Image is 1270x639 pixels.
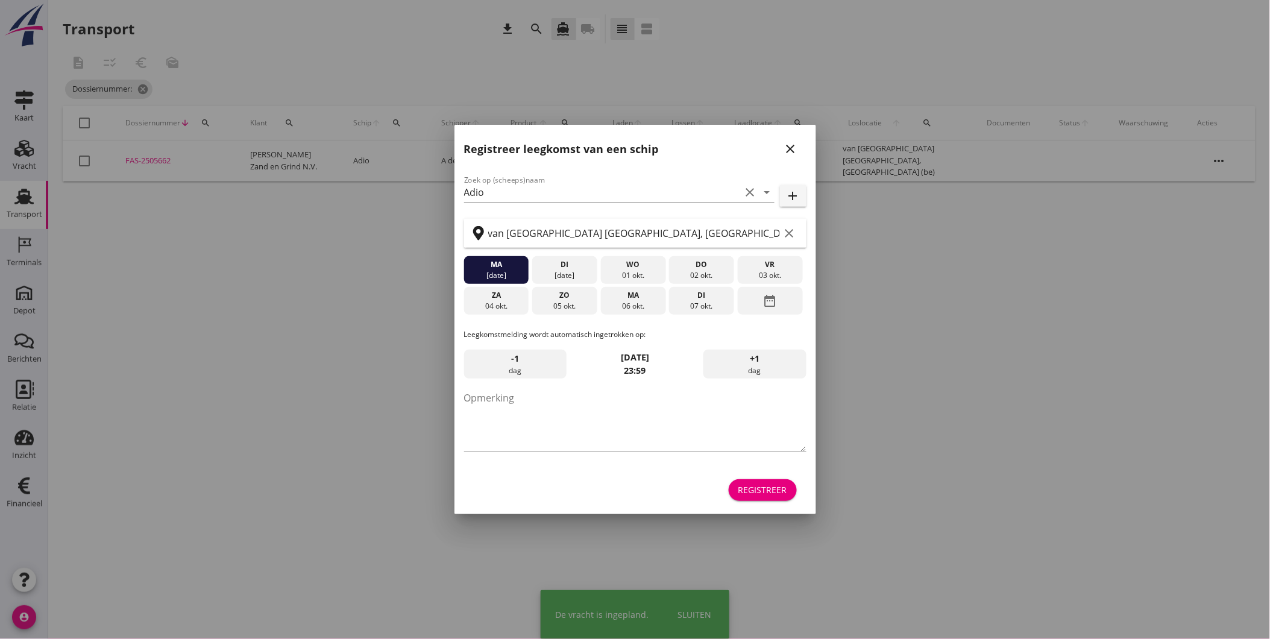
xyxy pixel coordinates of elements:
[467,270,526,281] div: [DATE]
[464,329,806,340] p: Leegkomstmelding wordt automatisch ingetrokken op:
[467,290,526,301] div: za
[467,301,526,312] div: 04 okt.
[535,290,594,301] div: zo
[621,351,649,363] strong: [DATE]
[782,226,797,241] i: clear
[464,183,741,202] input: Zoek op (scheeps)naam
[703,350,806,379] div: dag
[535,270,594,281] div: [DATE]
[535,301,594,312] div: 05 okt.
[464,388,806,452] textarea: Opmerking
[750,352,759,365] span: +1
[467,259,526,270] div: ma
[784,142,798,156] i: close
[535,259,594,270] div: di
[672,301,731,312] div: 07 okt.
[624,365,646,376] strong: 23:59
[786,189,800,203] i: add
[741,259,800,270] div: vr
[603,290,662,301] div: ma
[603,270,662,281] div: 01 okt.
[672,259,731,270] div: do
[511,352,519,365] span: -1
[763,290,778,312] i: date_range
[760,185,775,200] i: arrow_drop_down
[729,479,797,501] button: Registreer
[464,141,659,157] h2: Registreer leegkomst van een schip
[672,270,731,281] div: 02 okt.
[738,483,787,496] div: Registreer
[488,224,780,243] input: Zoek op terminal of plaats
[603,301,662,312] div: 06 okt.
[743,185,758,200] i: clear
[672,290,731,301] div: di
[603,259,662,270] div: wo
[464,350,567,379] div: dag
[741,270,800,281] div: 03 okt.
